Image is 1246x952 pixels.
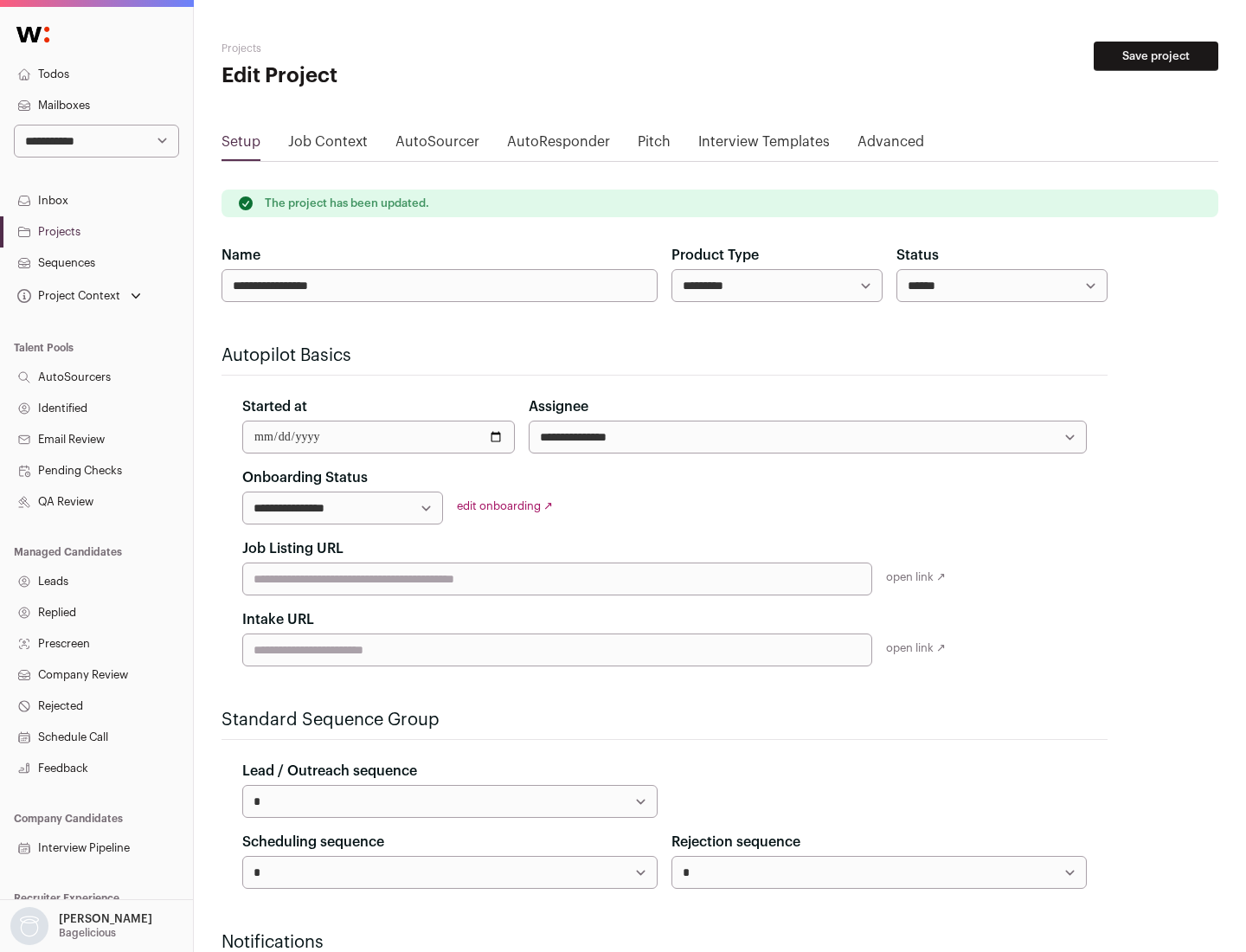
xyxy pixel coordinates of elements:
a: Job Context [288,132,368,159]
label: Status [896,245,939,266]
label: Assignee [529,396,588,417]
p: The project has been updated. [265,196,429,210]
label: Started at [242,396,307,417]
label: Intake URL [242,609,314,630]
label: Product Type [671,245,759,266]
button: Open dropdown [14,284,145,308]
p: [PERSON_NAME] [59,912,152,926]
label: Onboarding Status [242,467,368,488]
button: Save project [1094,42,1218,71]
a: Interview Templates [698,132,830,159]
a: Pitch [638,132,671,159]
a: AutoSourcer [395,132,479,159]
img: Wellfound [7,17,59,52]
label: Rejection sequence [671,832,800,852]
h2: Projects [222,42,554,55]
label: Lead / Outreach sequence [242,761,417,782]
button: Open dropdown [7,907,156,945]
a: edit onboarding ↗ [457,500,553,511]
a: AutoResponder [507,132,610,159]
p: Bagelicious [59,926,116,940]
h2: Autopilot Basics [222,344,1108,368]
img: nopic.png [10,907,48,945]
h1: Edit Project [222,62,554,90]
label: Scheduling sequence [242,832,384,852]
a: Advanced [857,132,924,159]
label: Name [222,245,260,266]
a: Setup [222,132,260,159]
label: Job Listing URL [242,538,344,559]
div: Project Context [14,289,120,303]
h2: Standard Sequence Group [222,708,1108,732]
